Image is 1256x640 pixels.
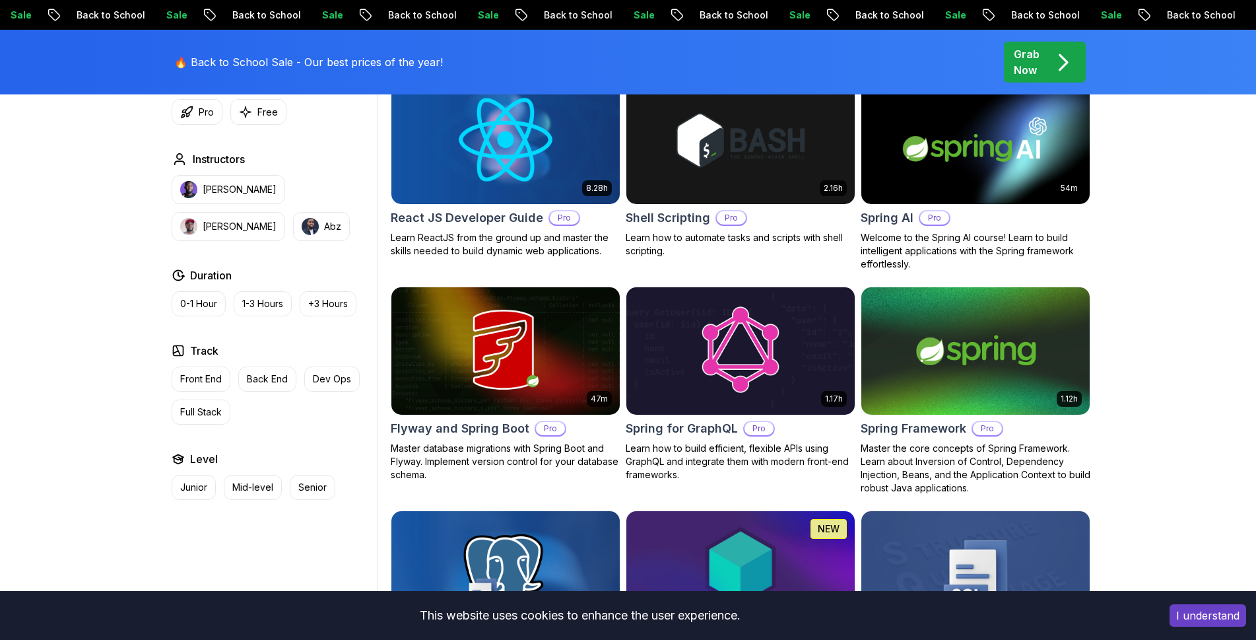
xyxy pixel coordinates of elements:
[626,442,855,481] p: Learn how to build efficient, flexible APIs using GraphQL and integrate them with modern front-en...
[59,9,149,22] p: Back to School
[232,481,273,494] p: Mid-level
[1061,183,1078,194] p: 54m
[824,183,843,194] p: 2.16h
[293,212,350,241] button: instructor imgAbz
[1084,9,1126,22] p: Sale
[215,9,305,22] p: Back to School
[190,451,218,467] h2: Level
[230,99,286,125] button: Free
[172,367,230,392] button: Front End
[180,481,207,494] p: Junior
[861,287,1090,495] a: Spring Framework card1.12hSpring FrameworkProMaster the core concepts of Spring Framework. Learn ...
[149,9,191,22] p: Sale
[1170,604,1246,627] button: Accept cookies
[172,400,230,425] button: Full Stack
[682,9,772,22] p: Back to School
[1150,9,1239,22] p: Back to School
[172,291,226,316] button: 0-1 Hour
[238,367,296,392] button: Back End
[391,419,529,438] h2: Flyway and Spring Boot
[1061,394,1078,404] p: 1.12h
[180,218,197,235] img: instructor img
[391,442,620,481] p: Master database migrations with Spring Boot and Flyway. Implement version control for your databa...
[461,9,503,22] p: Sale
[626,419,738,438] h2: Spring for GraphQL
[586,183,608,194] p: 8.28h
[744,422,774,435] p: Pro
[591,394,608,404] p: 47m
[234,291,292,316] button: 1-3 Hours
[203,220,277,233] p: [PERSON_NAME]
[550,211,579,225] p: Pro
[305,9,347,22] p: Sale
[626,287,855,482] a: Spring for GraphQL card1.17hSpring for GraphQLProLearn how to build efficient, flexible APIs usin...
[861,442,1090,495] p: Master the core concepts of Spring Framework. Learn about Inversion of Control, Dependency Inject...
[527,9,616,22] p: Back to School
[620,284,860,418] img: Spring for GraphQL card
[190,267,232,283] h2: Duration
[391,209,543,227] h2: React JS Developer Guide
[626,511,855,639] img: Testcontainers with Java card
[300,291,356,316] button: +3 Hours
[717,211,746,225] p: Pro
[308,297,348,310] p: +3 Hours
[298,481,327,494] p: Senior
[626,76,855,204] img: Shell Scripting card
[172,175,285,204] button: instructor img[PERSON_NAME]
[199,106,214,119] p: Pro
[391,76,620,204] img: React JS Developer Guide card
[861,75,1090,271] a: Spring AI card54mSpring AIProWelcome to the Spring AI course! Learn to build intelligent applicat...
[818,522,840,536] p: NEW
[324,220,341,233] p: Abz
[224,475,282,500] button: Mid-level
[193,151,245,167] h2: Instructors
[203,183,277,196] p: [PERSON_NAME]
[302,218,319,235] img: instructor img
[172,99,222,125] button: Pro
[371,9,461,22] p: Back to School
[861,209,913,227] h2: Spring AI
[10,601,1150,630] div: This website uses cookies to enhance the user experience.
[242,297,283,310] p: 1-3 Hours
[391,287,620,415] img: Flyway and Spring Boot card
[180,181,197,198] img: instructor img
[861,287,1090,415] img: Spring Framework card
[391,231,620,258] p: Learn ReactJS from the ground up and master the skills needed to build dynamic web applications.
[616,9,659,22] p: Sale
[1014,46,1040,78] p: Grab Now
[290,475,335,500] button: Senior
[838,9,928,22] p: Back to School
[973,422,1002,435] p: Pro
[247,373,288,386] p: Back End
[536,422,565,435] p: Pro
[772,9,814,22] p: Sale
[626,231,855,258] p: Learn how to automate tasks and scripts with shell scripting.
[861,511,1090,639] img: Up and Running with SQL and Databases card
[626,75,855,258] a: Shell Scripting card2.16hShell ScriptingProLearn how to automate tasks and scripts with shell scr...
[257,106,278,119] p: Free
[825,394,843,404] p: 1.17h
[304,367,360,392] button: Dev Ops
[861,419,966,438] h2: Spring Framework
[391,75,620,258] a: React JS Developer Guide card8.28hReact JS Developer GuideProLearn ReactJS from the ground up and...
[391,511,620,639] img: SQL and Databases Fundamentals card
[172,475,216,500] button: Junior
[861,231,1090,271] p: Welcome to the Spring AI course! Learn to build intelligent applications with the Spring framewor...
[180,373,222,386] p: Front End
[180,406,222,419] p: Full Stack
[190,343,218,359] h2: Track
[626,209,710,227] h2: Shell Scripting
[174,54,443,70] p: 🔥 Back to School Sale - Our best prices of the year!
[172,212,285,241] button: instructor img[PERSON_NAME]
[920,211,949,225] p: Pro
[861,76,1090,204] img: Spring AI card
[313,373,351,386] p: Dev Ops
[994,9,1084,22] p: Back to School
[928,9,970,22] p: Sale
[180,297,217,310] p: 0-1 Hour
[391,287,620,482] a: Flyway and Spring Boot card47mFlyway and Spring BootProMaster database migrations with Spring Boo...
